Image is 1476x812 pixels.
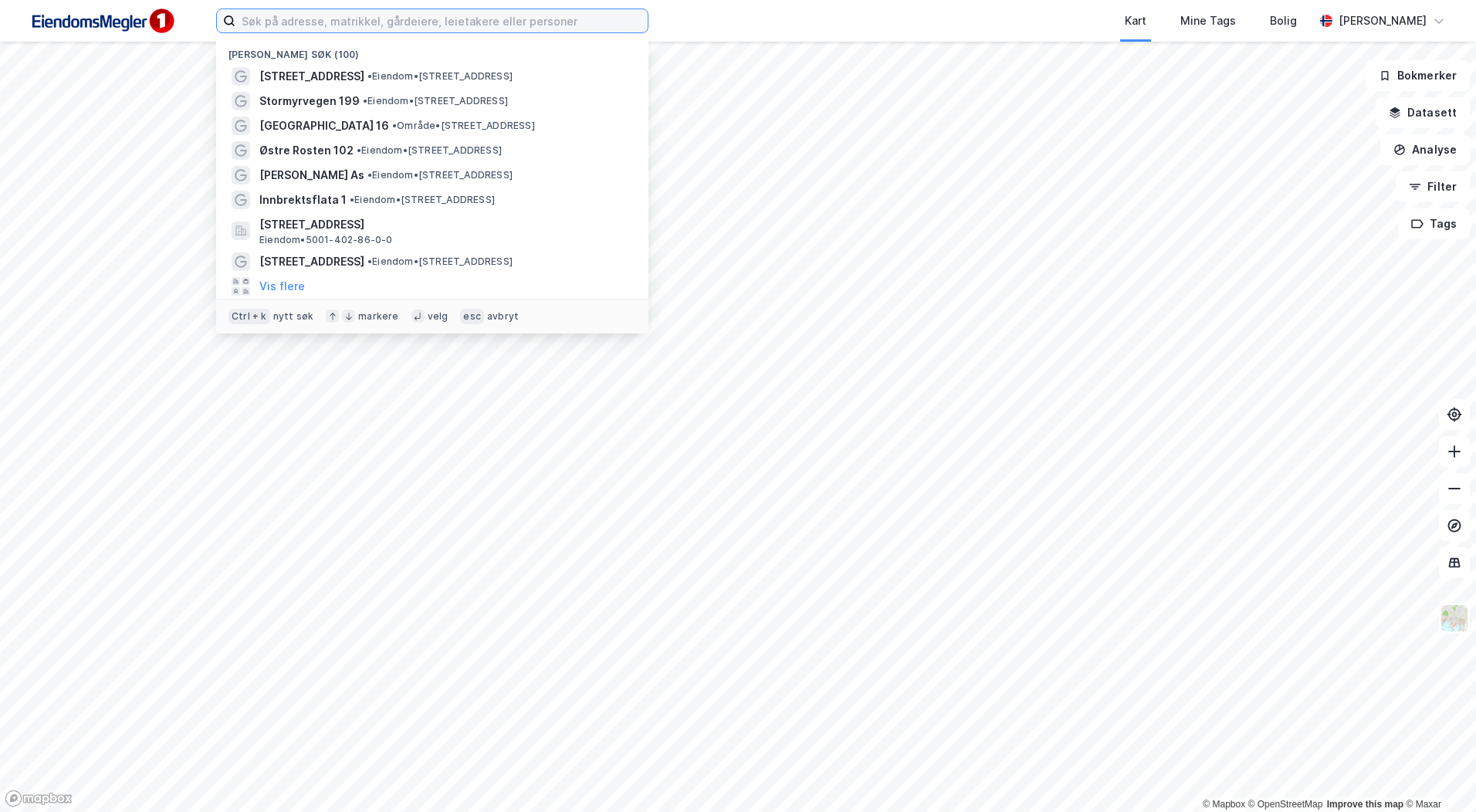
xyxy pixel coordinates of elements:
[1248,799,1323,810] a: OpenStreetMap
[216,36,648,64] div: [PERSON_NAME] søk (100)
[25,4,179,39] img: F4PB6Px+NJ5v8B7XTbfpPpyloAAAAASUVORK5CYII=
[1125,12,1146,30] div: Kart
[1366,60,1470,91] button: Bokmerker
[259,141,354,160] span: Østre Rosten 102
[1398,208,1470,239] button: Tags
[358,310,398,323] div: markere
[428,310,449,323] div: velg
[5,790,73,807] a: Mapbox homepage
[273,310,314,323] div: nytt søk
[259,277,305,296] button: Vis flere
[259,117,389,135] span: [GEOGRAPHIC_DATA] 16
[357,144,502,157] span: Eiendom • [STREET_ADDRESS]
[1327,799,1403,810] a: Improve this map
[259,67,364,86] span: [STREET_ADDRESS]
[1396,171,1470,202] button: Filter
[367,70,372,82] span: •
[259,166,364,184] span: [PERSON_NAME] As
[367,169,513,181] span: Eiendom • [STREET_ADDRESS]
[367,255,513,268] span: Eiendom • [STREET_ADDRESS]
[259,215,630,234] span: [STREET_ADDRESS]
[350,194,495,206] span: Eiendom • [STREET_ADDRESS]
[367,169,372,181] span: •
[1399,738,1476,812] iframe: Chat Widget
[235,9,648,32] input: Søk på adresse, matrikkel, gårdeiere, leietakere eller personer
[460,309,484,324] div: esc
[487,310,519,323] div: avbryt
[1203,799,1245,810] a: Mapbox
[367,70,513,83] span: Eiendom • [STREET_ADDRESS]
[350,194,354,205] span: •
[392,120,397,131] span: •
[363,95,508,107] span: Eiendom • [STREET_ADDRESS]
[1399,738,1476,812] div: Kontrollprogram for chat
[1380,134,1470,165] button: Analyse
[1270,12,1297,30] div: Bolig
[1440,604,1469,633] img: Z
[357,144,361,156] span: •
[259,252,364,271] span: [STREET_ADDRESS]
[259,234,393,246] span: Eiendom • 5001-402-86-0-0
[229,309,270,324] div: Ctrl + k
[392,120,535,132] span: Område • [STREET_ADDRESS]
[1339,12,1427,30] div: [PERSON_NAME]
[259,191,347,209] span: Innbrektsflata 1
[1180,12,1236,30] div: Mine Tags
[259,92,360,110] span: Stormyrvegen 199
[363,95,367,107] span: •
[1376,97,1470,128] button: Datasett
[367,255,372,267] span: •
